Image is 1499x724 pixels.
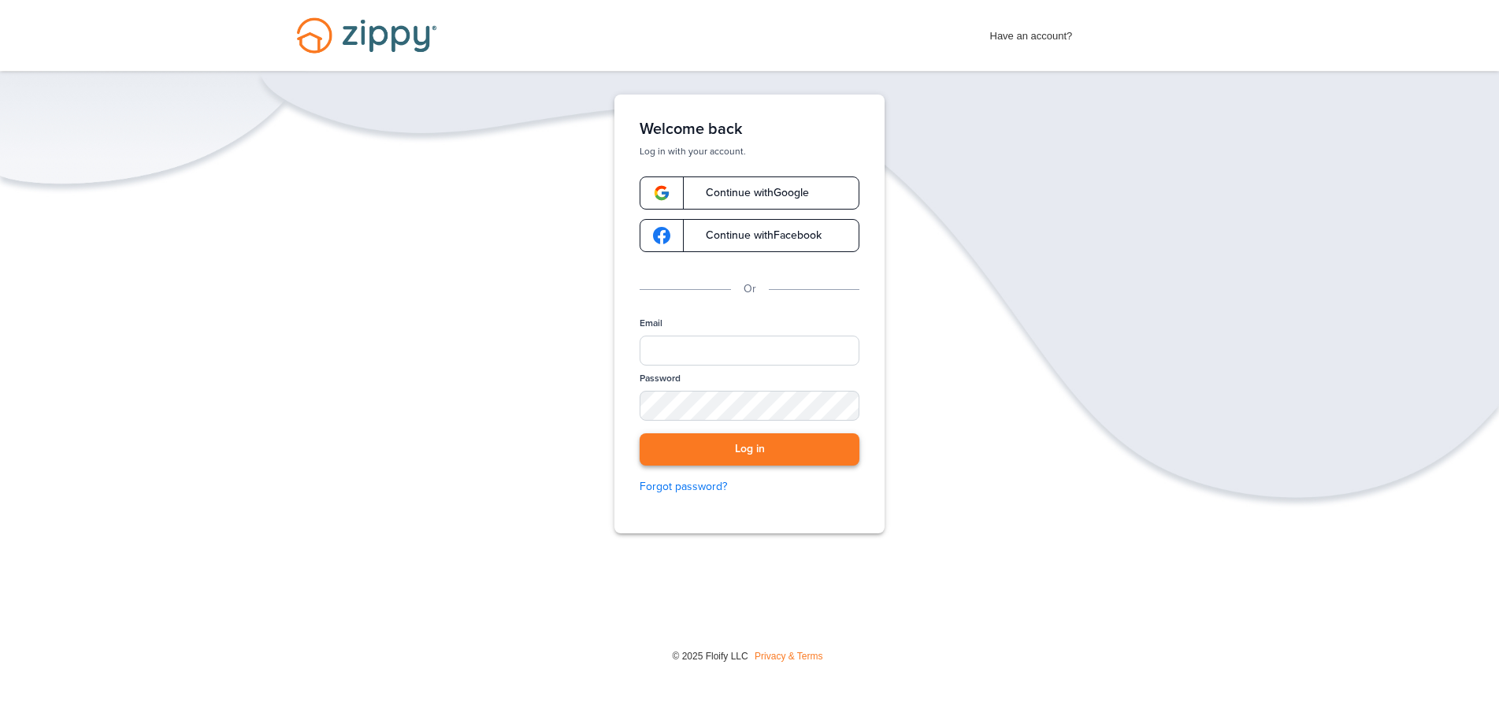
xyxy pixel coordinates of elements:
label: Email [640,317,662,330]
a: google-logoContinue withGoogle [640,176,859,210]
img: google-logo [653,184,670,202]
img: google-logo [653,227,670,244]
p: Or [744,280,756,298]
h1: Welcome back [640,120,859,139]
input: Password [640,391,859,421]
span: Continue with Facebook [690,230,822,241]
button: Log in [640,433,859,466]
span: Have an account? [990,20,1073,45]
a: Privacy & Terms [755,651,822,662]
a: Forgot password? [640,478,859,496]
input: Email [640,336,859,366]
p: Log in with your account. [640,145,859,158]
label: Password [640,372,681,385]
span: Continue with Google [690,187,809,199]
span: © 2025 Floify LLC [672,651,748,662]
a: google-logoContinue withFacebook [640,219,859,252]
